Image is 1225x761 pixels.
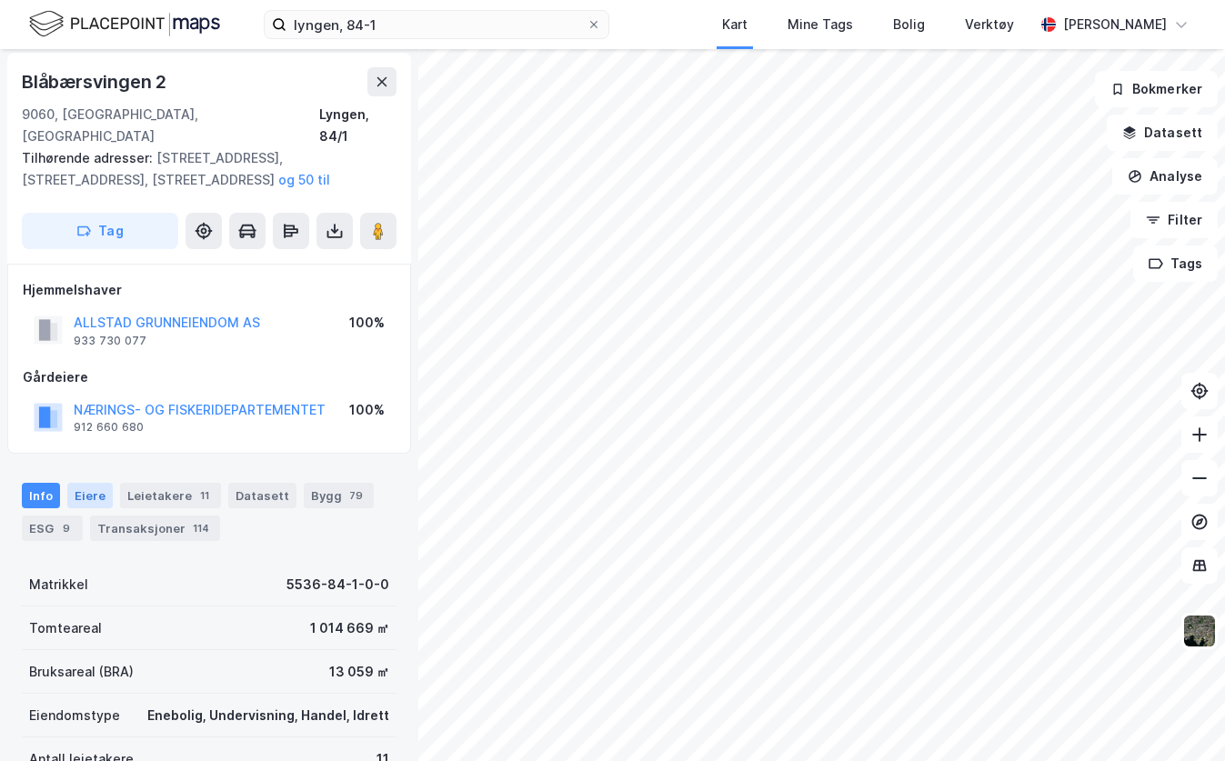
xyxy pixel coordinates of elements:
button: Filter [1130,202,1218,238]
div: 11 [196,486,214,505]
img: 9k= [1182,614,1217,648]
input: Søk på adresse, matrikkel, gårdeiere, leietakere eller personer [286,11,587,38]
div: Bruksareal (BRA) [29,661,134,683]
button: Tags [1133,245,1218,282]
div: Mine Tags [788,14,853,35]
div: Blåbærsvingen 2 [22,67,170,96]
div: ESG [22,516,83,541]
div: Leietakere [120,483,221,508]
button: Tag [22,213,178,249]
div: Eiendomstype [29,705,120,726]
div: Lyngen, 84/1 [319,104,397,147]
button: Bokmerker [1095,71,1218,107]
div: Bolig [893,14,925,35]
div: 933 730 077 [74,334,146,348]
div: 114 [189,519,213,537]
div: Hjemmelshaver [23,279,396,301]
img: logo.f888ab2527a4732fd821a326f86c7f29.svg [29,8,220,40]
button: Datasett [1107,115,1218,151]
div: 100% [349,399,385,421]
div: Info [22,483,60,508]
div: Verktøy [965,14,1014,35]
iframe: Chat Widget [1134,674,1225,761]
div: 9060, [GEOGRAPHIC_DATA], [GEOGRAPHIC_DATA] [22,104,319,147]
div: [STREET_ADDRESS], [STREET_ADDRESS], [STREET_ADDRESS] [22,147,382,191]
div: 912 660 680 [74,420,144,435]
div: 79 [346,486,366,505]
div: 13 059 ㎡ [329,661,389,683]
div: Transaksjoner [90,516,220,541]
div: 100% [349,312,385,334]
div: Enebolig, Undervisning, Handel, Idrett [147,705,389,726]
div: Datasett [228,483,296,508]
div: Tomteareal [29,617,102,639]
span: Tilhørende adresser: [22,150,156,165]
div: Gårdeiere [23,366,396,388]
div: 1 014 669 ㎡ [310,617,389,639]
div: Bygg [304,483,374,508]
div: Kart [722,14,748,35]
div: Eiere [67,483,113,508]
div: Matrikkel [29,574,88,596]
div: [PERSON_NAME] [1063,14,1167,35]
div: 5536-84-1-0-0 [286,574,389,596]
div: 9 [57,519,75,537]
button: Analyse [1112,158,1218,195]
